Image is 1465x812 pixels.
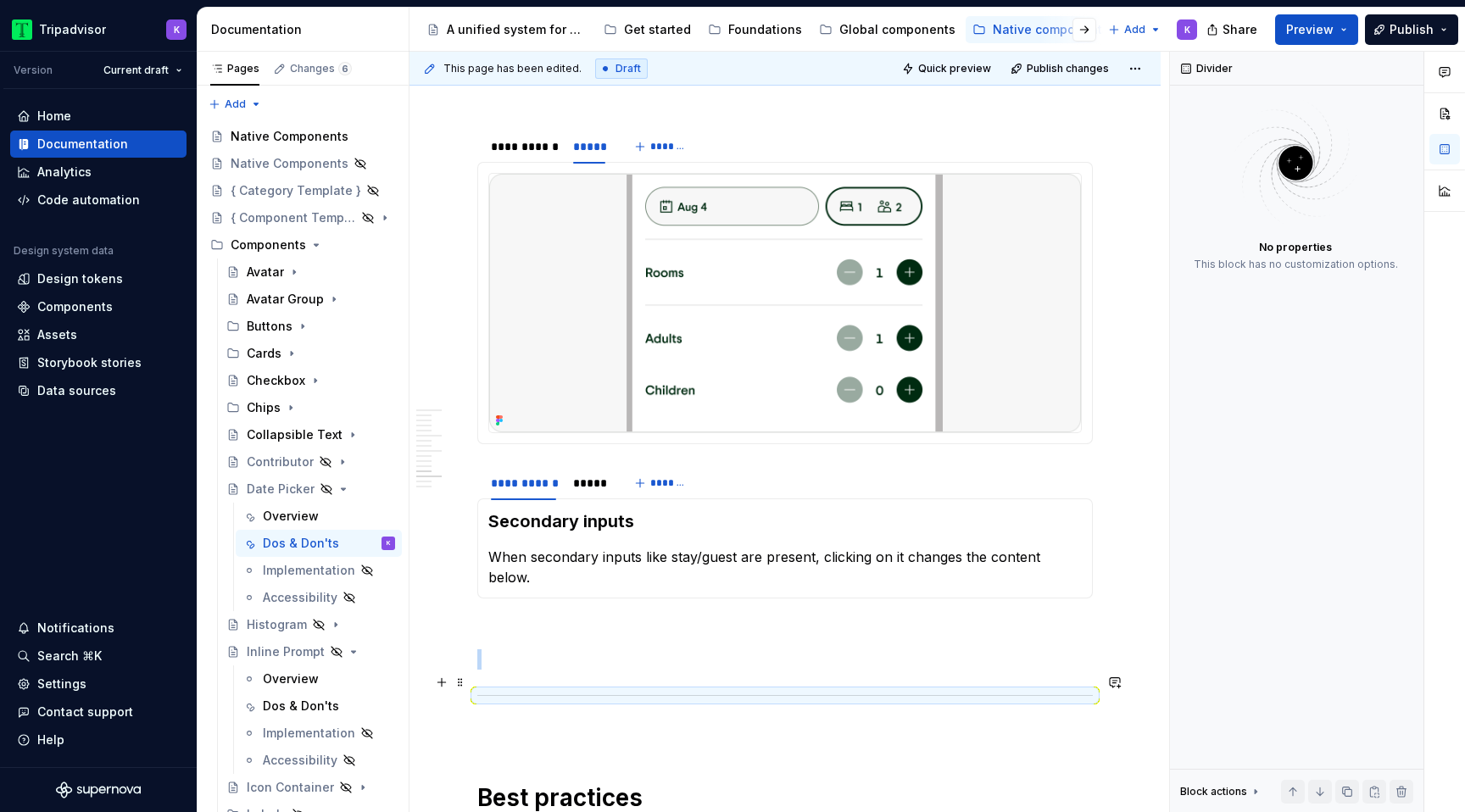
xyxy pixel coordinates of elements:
[263,562,355,579] div: Implementation
[37,298,113,315] div: Components
[37,648,102,665] div: Search ⌘K
[231,209,356,226] div: { Component Template }
[220,611,402,638] a: Histogram
[220,448,402,476] a: Contributor
[247,264,284,281] div: Avatar
[263,589,337,606] div: Accessibility
[174,23,180,36] div: K
[247,616,307,633] div: Histogram
[10,186,187,214] a: Code automation
[37,354,142,371] div: Storybook stories
[203,150,402,177] a: Native Components
[420,13,1100,47] div: Page tree
[10,615,187,642] button: Notifications
[263,698,339,715] div: Dos & Don'ts
[263,725,355,742] div: Implementation
[220,421,402,448] a: Collapsible Text
[236,692,402,720] a: Dos & Don'ts
[993,21,1109,38] div: Native components
[220,774,402,801] a: Icon Container
[10,670,187,698] a: Settings
[37,620,114,637] div: Notifications
[236,720,402,747] a: Implementation
[203,92,267,116] button: Add
[220,286,402,313] a: Avatar Group
[14,64,53,77] div: Version
[1275,14,1358,45] button: Preview
[1194,258,1398,271] div: This block has no customization options.
[488,509,1082,533] h3: Secondary inputs
[3,11,193,47] button: TripadvisorK
[597,16,698,43] a: Get started
[812,16,962,43] a: Global components
[447,21,587,38] div: A unified system for every journey.
[236,665,402,692] a: Overview
[263,508,319,525] div: Overview
[37,108,71,125] div: Home
[338,62,352,75] span: 6
[203,231,402,259] div: Components
[247,345,281,362] div: Cards
[236,747,402,774] a: Accessibility
[247,291,324,308] div: Avatar Group
[1180,780,1262,804] div: Block actions
[236,584,402,611] a: Accessibility
[10,159,187,186] a: Analytics
[236,530,402,557] a: Dos & Don'tsK
[443,62,582,75] span: This page has been edited.
[488,173,1082,433] section-item: Asset
[203,123,402,150] a: Native Components
[1103,18,1167,42] button: Add
[247,481,315,498] div: Date Picker
[220,313,402,340] div: Buttons
[10,698,187,726] button: Contact support
[220,367,402,394] a: Checkbox
[10,103,187,130] a: Home
[247,372,305,389] div: Checkbox
[728,21,802,38] div: Foundations
[10,642,187,670] button: Search ⌘K
[10,321,187,348] a: Assets
[37,326,77,343] div: Assets
[1223,21,1257,38] span: Share
[203,204,402,231] a: { Component Template }
[37,192,140,209] div: Code automation
[37,704,133,720] div: Contact support
[231,128,348,145] div: Native Components
[236,557,402,584] a: Implementation
[10,377,187,404] a: Data sources
[290,62,352,75] div: Changes
[247,399,281,416] div: Chips
[616,62,641,75] span: Draft
[387,535,391,552] div: K
[1184,23,1190,36] div: K
[225,97,246,111] span: Add
[236,503,402,530] a: Overview
[220,638,402,665] a: Inline Prompt
[10,265,187,292] a: Design tokens
[701,16,809,43] a: Foundations
[220,340,402,367] div: Cards
[231,236,306,253] div: Components
[220,394,402,421] div: Chips
[37,136,128,153] div: Documentation
[488,509,1082,587] section-item: Description
[231,155,348,172] div: Native Components
[210,62,259,75] div: Pages
[263,535,339,552] div: Dos & Don'ts
[56,781,141,798] svg: Supernova Logo
[263,752,337,769] div: Accessibility
[247,318,292,335] div: Buttons
[247,453,314,470] div: Contributor
[247,426,343,443] div: Collapsible Text
[1124,23,1145,36] span: Add
[420,16,593,43] a: A unified system for every journey.
[488,547,1082,587] p: When secondary inputs like stay/guest are present, clicking on it changes the content below.
[247,779,334,796] div: Icon Container
[10,349,187,376] a: Storybook stories
[220,476,402,503] a: Date Picker
[220,259,402,286] a: Avatar
[12,19,32,40] img: 0ed0e8b8-9446-497d-bad0-376821b19aa5.png
[489,174,1081,432] img: 99768309-9f7f-43ae-b310-7ef9a44ac186.png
